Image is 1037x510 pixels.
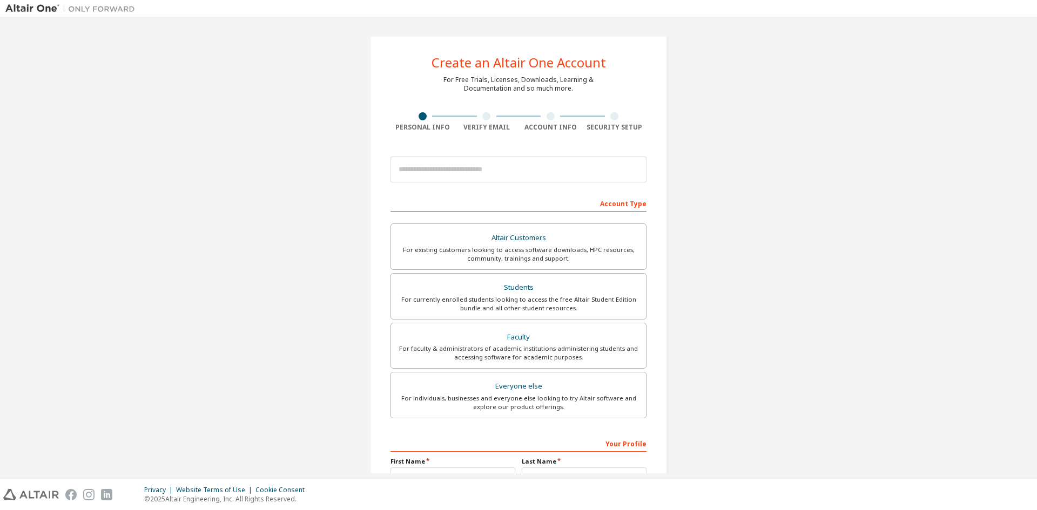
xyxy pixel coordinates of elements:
div: For faculty & administrators of academic institutions administering students and accessing softwa... [398,344,639,362]
label: Last Name [522,457,647,466]
div: Students [398,280,639,295]
label: First Name [390,457,515,466]
div: Your Profile [390,434,647,452]
div: Website Terms of Use [176,486,255,494]
div: Security Setup [583,123,647,132]
p: © 2025 Altair Engineering, Inc. All Rights Reserved. [144,494,311,504]
div: Cookie Consent [255,486,311,494]
img: altair_logo.svg [3,489,59,500]
div: Account Info [518,123,583,132]
img: Altair One [5,3,140,14]
div: Verify Email [455,123,519,132]
div: Personal Info [390,123,455,132]
img: linkedin.svg [101,489,112,500]
div: Account Type [390,194,647,212]
div: Privacy [144,486,176,494]
div: For existing customers looking to access software downloads, HPC resources, community, trainings ... [398,246,639,263]
div: For currently enrolled students looking to access the free Altair Student Edition bundle and all ... [398,295,639,312]
div: For individuals, businesses and everyone else looking to try Altair software and explore our prod... [398,394,639,411]
div: For Free Trials, Licenses, Downloads, Learning & Documentation and so much more. [443,76,594,93]
div: Create an Altair One Account [432,56,606,69]
div: Faculty [398,330,639,345]
img: facebook.svg [65,489,77,500]
img: instagram.svg [83,489,95,500]
div: Altair Customers [398,230,639,246]
div: Everyone else [398,379,639,394]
